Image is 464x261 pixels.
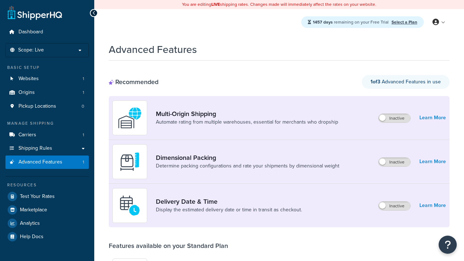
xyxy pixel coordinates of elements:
[109,242,228,250] div: Features available on your Standard Plan
[83,76,84,82] span: 1
[5,203,89,216] a: Marketplace
[109,42,197,57] h1: Advanced Features
[156,206,302,214] a: Display the estimated delivery date or time in transit as checkout.
[5,100,89,113] li: Pickup Locations
[117,149,142,174] img: DTVBYsAAAAAASUVORK5CYII=
[5,128,89,142] a: Carriers1
[20,194,55,200] span: Test Your Rates
[117,193,142,218] img: gfkeb5ejjkALwAAAABJRU5ErkJggg==
[18,159,62,165] span: Advanced Features
[156,162,339,170] a: Determine packing configurations and rate your shipments by dimensional weight
[83,132,84,138] span: 1
[5,86,89,99] a: Origins1
[117,105,142,130] img: WatD5o0RtDAAAAAElFTkSuQmCC
[18,103,56,109] span: Pickup Locations
[156,110,338,118] a: Multi-Origin Shipping
[391,19,417,25] a: Select a Plan
[156,119,338,126] a: Automate rating from multiple warehouses, essential for merchants who dropship
[370,78,441,86] span: Advanced Features in use
[20,234,43,240] span: Help Docs
[5,190,89,203] a: Test Your Rates
[419,200,446,211] a: Learn More
[419,157,446,167] a: Learn More
[18,90,35,96] span: Origins
[378,202,410,210] label: Inactive
[419,113,446,123] a: Learn More
[5,142,89,155] a: Shipping Rules
[83,90,84,96] span: 1
[5,120,89,127] div: Manage Shipping
[211,1,220,8] b: LIVE
[5,86,89,99] li: Origins
[5,72,89,86] li: Websites
[378,114,410,123] label: Inactive
[109,78,158,86] div: Recommended
[370,78,380,86] strong: 1 of 3
[20,220,40,227] span: Analytics
[5,100,89,113] a: Pickup Locations0
[20,207,47,213] span: Marketplace
[5,65,89,71] div: Basic Setup
[18,29,43,35] span: Dashboard
[313,19,333,25] strong: 1457 days
[313,19,390,25] span: remaining on your Free Trial
[18,145,52,152] span: Shipping Rules
[5,156,89,169] a: Advanced Features1
[5,182,89,188] div: Resources
[82,103,84,109] span: 0
[156,154,339,162] a: Dimensional Packing
[83,159,84,165] span: 1
[5,230,89,243] a: Help Docs
[378,158,410,166] label: Inactive
[156,198,302,206] a: Delivery Date & Time
[5,25,89,39] a: Dashboard
[5,72,89,86] a: Websites1
[18,76,39,82] span: Websites
[439,236,457,254] button: Open Resource Center
[5,217,89,230] a: Analytics
[18,132,36,138] span: Carriers
[5,156,89,169] li: Advanced Features
[18,47,44,53] span: Scope: Live
[5,128,89,142] li: Carriers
